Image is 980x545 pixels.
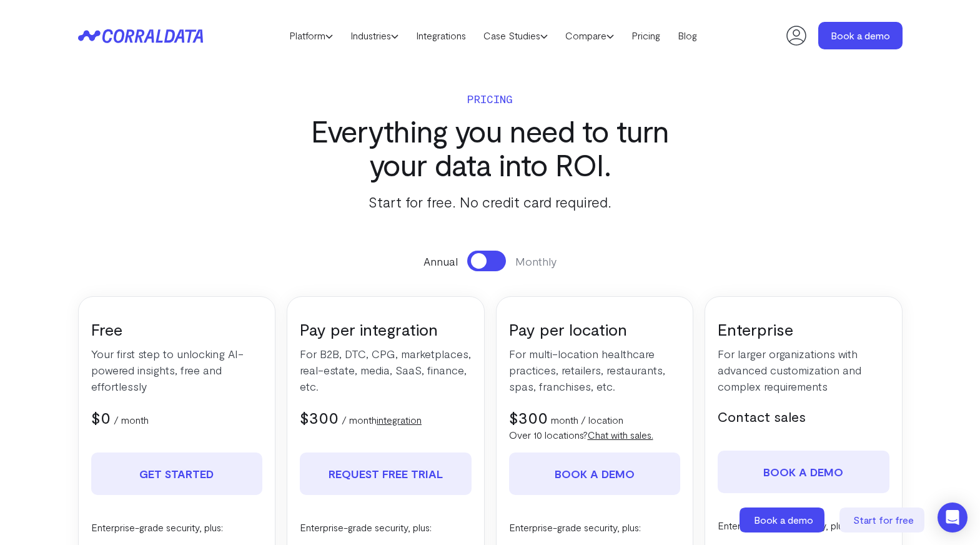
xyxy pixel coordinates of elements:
[509,520,681,535] p: Enterprise-grade security, plus:
[377,414,422,426] a: integration
[509,319,681,339] h3: Pay per location
[839,507,927,532] a: Start for free
[287,90,693,107] p: Pricing
[588,429,653,441] a: Chat with sales.
[551,412,623,427] p: month / location
[91,520,263,535] p: Enterprise-grade security, plus:
[91,452,263,495] a: Get Started
[718,518,889,533] p: Enterprise-grade security, plus:
[754,514,813,526] span: Book a demo
[509,346,681,394] p: For multi-location healthcare practices, retailers, restaurants, spas, franchises, etc.
[718,319,889,339] h3: Enterprise
[669,26,706,45] a: Blog
[300,346,472,394] p: For B2B, DTC, CPG, marketplaces, real-estate, media, SaaS, finance, etc.
[342,26,407,45] a: Industries
[515,253,557,269] span: Monthly
[407,26,475,45] a: Integrations
[509,452,681,495] a: Book a demo
[300,319,472,339] h3: Pay per integration
[853,514,914,526] span: Start for free
[557,26,623,45] a: Compare
[114,412,149,427] p: / month
[718,346,889,394] p: For larger organizations with advanced customization and complex requirements
[718,407,889,426] h5: Contact sales
[718,451,889,493] a: Book a demo
[287,191,693,213] p: Start for free. No credit card required.
[91,319,263,339] h3: Free
[300,407,339,427] span: $300
[91,346,263,394] p: Your first step to unlocking AI-powered insights, free and effortlessly
[938,502,968,532] div: Open Intercom Messenger
[300,452,472,495] a: REQUEST FREE TRIAL
[740,507,827,532] a: Book a demo
[423,253,458,269] span: Annual
[342,412,422,427] p: / month
[509,407,548,427] span: $300
[91,407,111,427] span: $0
[300,520,472,535] p: Enterprise-grade security, plus:
[623,26,669,45] a: Pricing
[475,26,557,45] a: Case Studies
[280,26,342,45] a: Platform
[818,22,903,49] a: Book a demo
[287,114,693,181] h3: Everything you need to turn your data into ROI.
[509,427,681,442] p: Over 10 locations?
